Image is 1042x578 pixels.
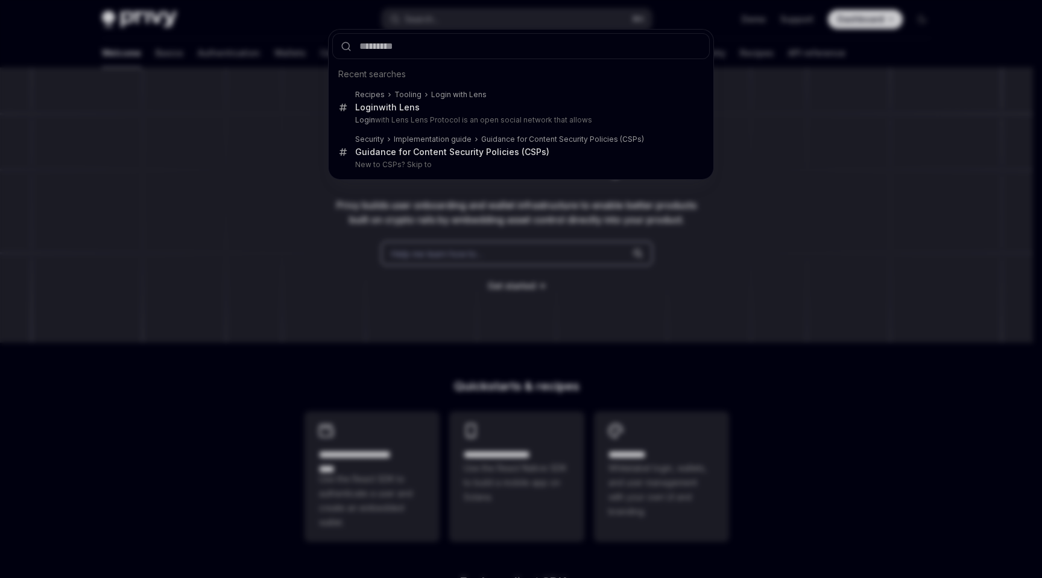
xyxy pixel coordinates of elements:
div: Login with Lens [431,90,487,100]
div: Guidance for Content Security Policies (CSPs) [481,135,644,144]
div: Recipes [355,90,385,100]
p: New to CSPs? Skip to [355,160,684,170]
span: Recent searches [338,68,406,80]
b: CSP [525,147,542,157]
div: Tooling [394,90,422,100]
p: with Lens Lens Protocol is an open social network that allows [355,115,684,125]
div: with Lens [355,102,420,113]
div: Implementation guide [394,135,472,144]
div: Security [355,135,384,144]
b: Login [355,102,379,112]
div: Guidance for Content Security Policies ( s) [355,147,549,157]
b: Login [355,115,375,124]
